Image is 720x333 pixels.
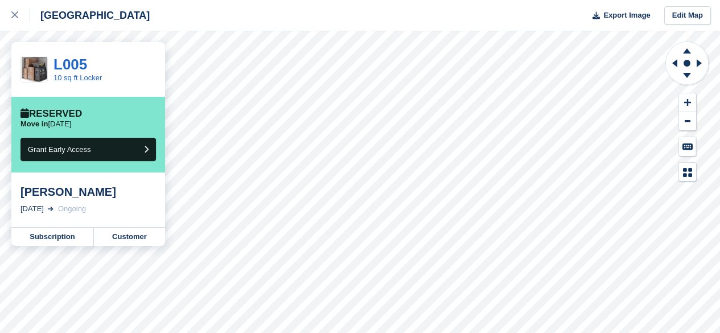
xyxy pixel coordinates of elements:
span: Export Image [603,10,650,21]
span: Grant Early Access [28,145,91,154]
div: [DATE] [20,203,44,215]
a: Customer [94,228,165,246]
a: 10 sq ft Locker [54,73,102,82]
button: Export Image [586,6,651,25]
img: CleanShot%202023-12-05%20at%2012.03.37@2x.png [21,57,47,82]
a: Edit Map [664,6,711,25]
button: Keyboard Shortcuts [679,137,696,156]
div: Reserved [20,108,82,120]
button: Zoom In [679,93,696,112]
img: arrow-right-light-icn-cde0832a797a2874e46488d9cf13f60e5c3a73dbe684e267c42b8395dfbc2abf.svg [48,207,54,211]
p: [DATE] [20,120,71,129]
span: Move in [20,120,48,128]
a: L005 [54,56,87,73]
div: [PERSON_NAME] [20,185,156,199]
div: Ongoing [58,203,86,215]
div: [GEOGRAPHIC_DATA] [30,9,150,22]
button: Zoom Out [679,112,696,131]
a: Subscription [11,228,94,246]
button: Map Legend [679,163,696,182]
button: Grant Early Access [20,138,156,161]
